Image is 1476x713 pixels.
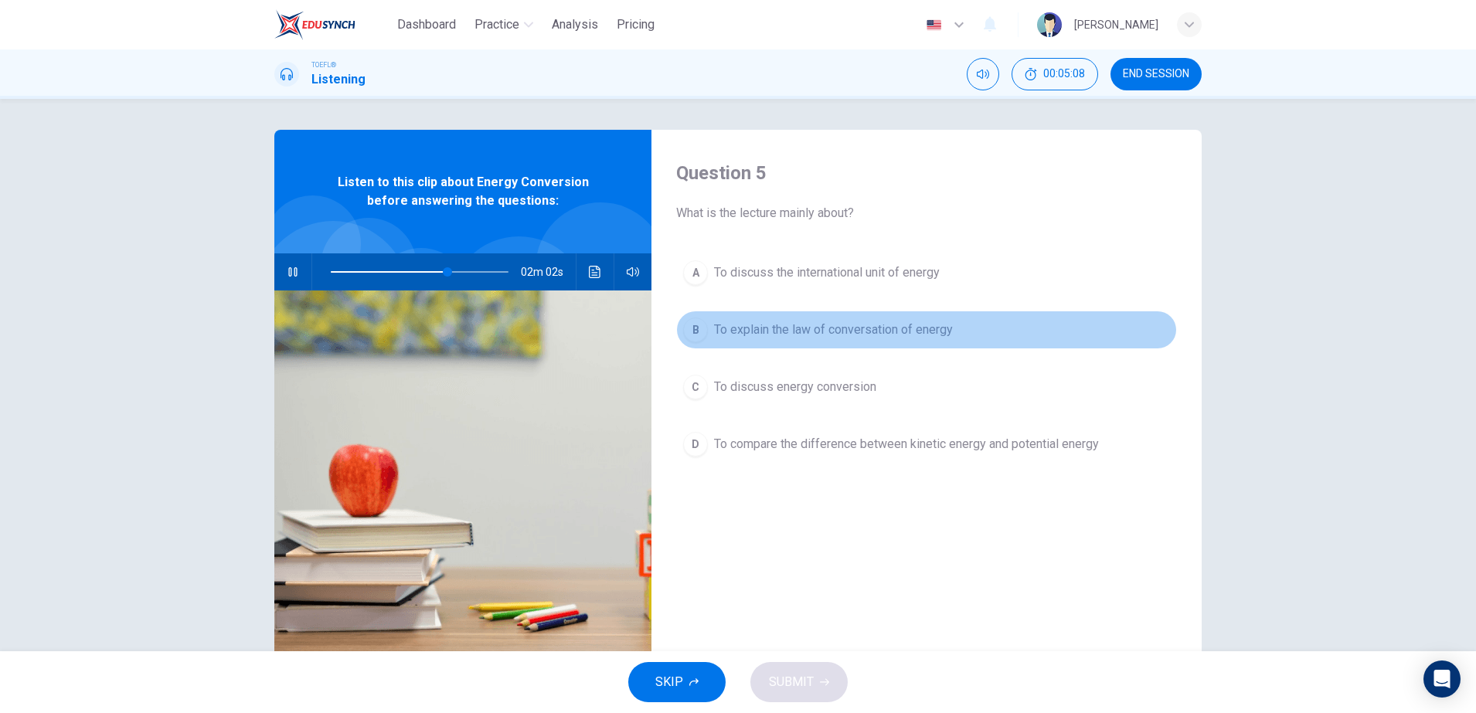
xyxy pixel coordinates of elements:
[1037,12,1062,37] img: Profile picture
[552,15,598,34] span: Analysis
[311,59,336,70] span: TOEFL®
[325,173,601,210] span: Listen to this clip about Energy Conversion before answering the questions:
[676,253,1177,292] button: ATo discuss the international unit of energy
[610,11,661,39] button: Pricing
[1110,58,1202,90] button: END SESSION
[274,9,355,40] img: EduSynch logo
[676,161,1177,185] h4: Question 5
[397,15,456,34] span: Dashboard
[714,435,1099,453] span: To compare the difference between kinetic energy and potential energy
[676,368,1177,406] button: CTo discuss energy conversion
[683,260,708,285] div: A
[1043,68,1085,80] span: 00:05:08
[468,11,539,39] button: Practice
[676,425,1177,463] button: DTo compare the difference between kinetic energy and potential energy
[628,662,726,702] button: SKIP
[274,290,651,667] img: Listen to this clip about Energy Conversion before answering the questions:
[1074,15,1158,34] div: [PERSON_NAME]
[714,321,953,339] span: To explain the law of conversation of energy
[474,15,519,34] span: Practice
[391,11,462,39] button: Dashboard
[274,9,391,40] a: EduSynch logo
[967,58,999,90] div: Mute
[1012,58,1098,90] button: 00:05:08
[521,253,576,290] span: 02m 02s
[676,311,1177,349] button: BTo explain the law of conversation of energy
[924,19,944,31] img: en
[683,375,708,399] div: C
[683,317,708,342] div: B
[714,378,876,396] span: To discuss energy conversion
[1012,58,1098,90] div: Hide
[617,15,655,34] span: Pricing
[655,671,683,693] span: SKIP
[311,70,366,89] h1: Listening
[676,204,1177,222] span: What is the lecture mainly about?
[683,432,708,457] div: D
[583,253,607,290] button: Click to see the audio transcription
[1423,660,1461,698] div: Open Intercom Messenger
[546,11,604,39] button: Analysis
[1123,68,1189,80] span: END SESSION
[714,263,940,282] span: To discuss the international unit of energy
